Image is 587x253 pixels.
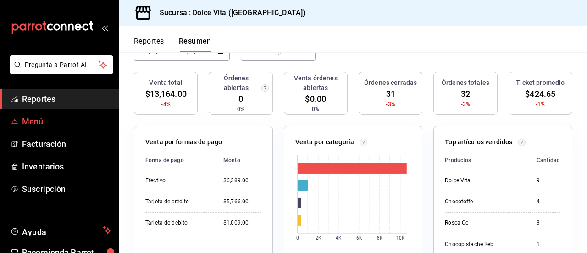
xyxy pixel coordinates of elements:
[537,241,560,248] div: 1
[179,37,211,52] button: Resumen
[22,115,111,128] span: Menú
[529,151,567,170] th: Cantidad
[305,93,326,105] span: $0.00
[537,177,560,185] div: 9
[445,198,522,206] div: Chocotoffe
[22,225,100,236] span: Ayuda
[445,151,529,170] th: Productos
[516,78,565,88] h3: Ticket promedio
[22,93,111,105] span: Reportes
[149,78,182,88] h3: Venta total
[22,138,111,150] span: Facturación
[445,177,522,185] div: Dolce Vita
[377,236,383,241] text: 8K
[161,100,170,108] span: -4%
[386,88,395,100] span: 31
[25,60,99,70] span: Pregunta a Parrot AI
[536,100,545,108] span: -1%
[22,183,111,195] span: Suscripción
[134,37,164,52] button: Reportes
[145,198,209,206] div: Tarjeta de crédito
[537,219,560,227] div: 3
[461,100,470,108] span: -3%
[145,177,209,185] div: Efectivo
[445,219,522,227] div: Rosca Cc
[134,37,211,52] div: navigation tabs
[238,93,243,105] span: 0
[296,236,299,241] text: 0
[364,78,417,88] h3: Órdenes cerradas
[445,241,522,248] div: Chocopistache Reb
[336,236,342,241] text: 4K
[145,151,216,170] th: Forma de pago
[295,137,354,147] p: Venta por categoría
[537,198,560,206] div: 4
[237,105,244,113] span: 0%
[223,198,261,206] div: $5,766.00
[145,137,222,147] p: Venta por formas de pago
[442,78,489,88] h3: Órdenes totales
[525,88,555,100] span: $424.65
[213,73,259,93] h3: Órdenes abiertas
[445,137,512,147] p: Top artículos vendidos
[216,151,261,170] th: Monto
[223,219,261,227] div: $1,009.00
[461,88,470,100] span: 32
[396,236,404,241] text: 10K
[145,88,187,100] span: $13,164.00
[223,177,261,185] div: $6,389.00
[288,73,343,93] h3: Venta órdenes abiertas
[101,24,108,31] button: open_drawer_menu
[10,55,113,74] button: Pregunta a Parrot AI
[356,236,362,241] text: 6K
[22,160,111,173] span: Inventarios
[312,105,319,113] span: 0%
[316,236,321,241] text: 2K
[152,7,305,18] h3: Sucursal: Dolce Vita ([GEOGRAPHIC_DATA])
[145,219,209,227] div: Tarjeta de débito
[386,100,395,108] span: -3%
[6,67,113,76] a: Pregunta a Parrot AI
